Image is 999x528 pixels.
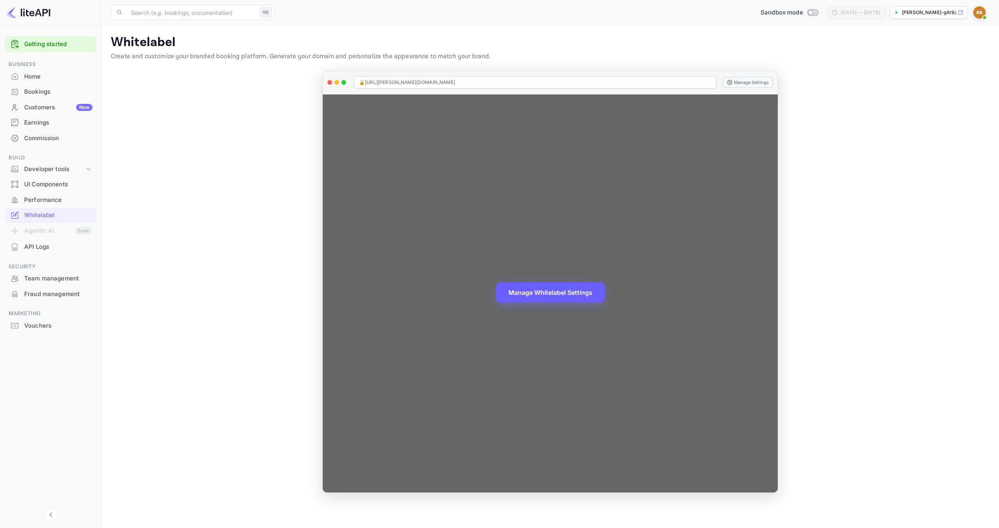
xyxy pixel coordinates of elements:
div: Commission [5,131,96,146]
a: Vouchers [5,318,96,333]
div: Fraud management [24,290,92,299]
div: Getting started [5,36,96,52]
div: Performance [24,196,92,205]
a: UI Components [5,177,96,191]
div: Developer tools [24,165,85,174]
span: 🔒 [URL][PERSON_NAME][DOMAIN_NAME] [359,79,455,86]
a: Whitelabel [5,208,96,222]
a: Performance [5,193,96,207]
a: Fraud management [5,287,96,301]
a: Commission [5,131,96,145]
div: Fraud management [5,287,96,302]
p: Create and customize your branded booking platform. Generate your domain and personalize the appe... [111,52,990,61]
div: Bookings [5,84,96,100]
a: Home [5,69,96,84]
span: Security [5,262,96,271]
div: New [76,104,92,111]
div: API Logs [24,243,92,252]
a: Getting started [24,40,92,49]
div: Developer tools [5,162,96,176]
div: Home [24,72,92,81]
div: ⌘K [260,7,272,18]
div: Customers [24,103,92,112]
div: Switch to Production mode [757,8,821,17]
div: Performance [5,193,96,208]
button: Manage Settings [723,77,773,88]
div: UI Components [24,180,92,189]
span: Sandbox mode [761,8,803,17]
div: [DATE] — [DATE] [841,9,880,16]
div: Vouchers [24,321,92,330]
div: Team management [24,274,92,283]
div: UI Components [5,177,96,192]
img: Eduardo Granados [973,6,986,19]
div: Earnings [24,118,92,127]
a: Earnings [5,115,96,130]
a: CustomersNew [5,100,96,114]
div: API Logs [5,239,96,255]
div: Bookings [24,87,92,96]
button: Manage Whitelabel Settings [496,282,605,303]
div: CustomersNew [5,100,96,115]
div: Team management [5,271,96,286]
a: API Logs [5,239,96,254]
span: Build [5,153,96,162]
a: Team management [5,271,96,285]
p: Whitelabel [111,35,990,50]
button: Collapse navigation [44,508,58,522]
input: Search (e.g. bookings, documentation) [126,5,257,20]
p: [PERSON_NAME]-g4t9z... [902,9,956,16]
div: Commission [24,134,92,143]
span: Marketing [5,309,96,318]
img: LiteAPI logo [6,6,50,19]
a: Bookings [5,84,96,99]
span: Business [5,60,96,69]
div: Whitelabel [5,208,96,223]
div: Whitelabel [24,211,92,220]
